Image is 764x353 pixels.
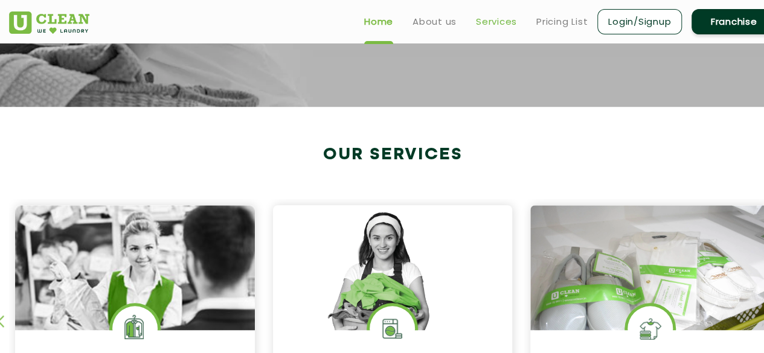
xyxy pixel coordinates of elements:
[364,14,393,29] a: Home
[112,306,158,351] img: Laundry Services near me
[370,306,415,351] img: laundry washing machine
[9,11,89,34] img: UClean Laundry and Dry Cleaning
[412,14,457,29] a: About us
[476,14,517,29] a: Services
[536,14,588,29] a: Pricing List
[628,306,673,351] img: Shoes Cleaning
[597,9,682,34] a: Login/Signup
